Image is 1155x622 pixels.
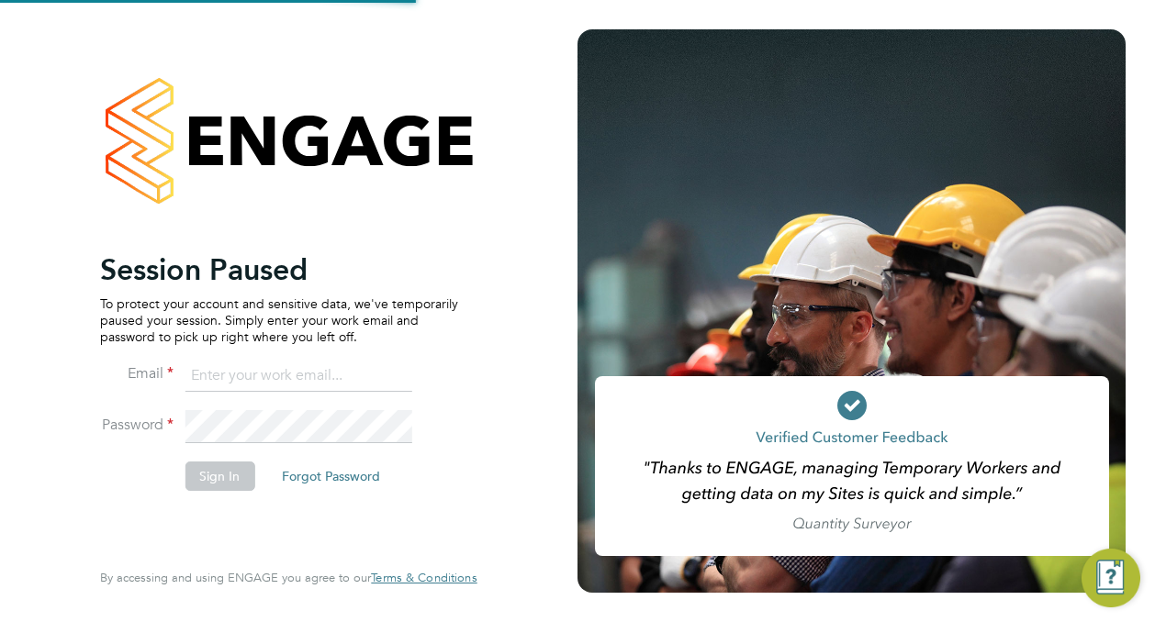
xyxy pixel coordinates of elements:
p: To protect your account and sensitive data, we've temporarily paused your session. Simply enter y... [100,295,458,346]
button: Engage Resource Center [1082,549,1140,607]
span: By accessing and using ENGAGE you agree to our [100,570,477,585]
label: Password [100,416,174,435]
span: Terms & Conditions [371,570,477,585]
a: Terms & Conditions [371,571,477,585]
label: Email [100,364,174,383]
button: Sign In [185,461,254,491]
input: Enter your work email... [185,360,411,393]
button: Forgot Password [267,461,395,491]
h2: Session Paused [100,251,458,288]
